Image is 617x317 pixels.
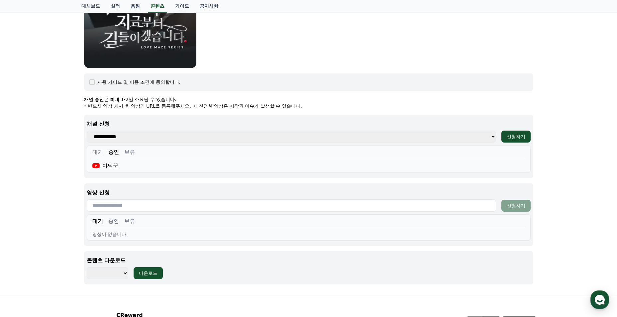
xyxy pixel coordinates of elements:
[87,257,531,264] p: 콘텐츠 다운로드
[501,200,531,212] button: 신청하기
[124,217,135,225] button: 보류
[103,221,111,226] span: 설정
[108,217,119,225] button: 승인
[92,162,119,170] div: 야담꾼
[507,202,525,209] div: 신청하기
[124,148,135,156] button: 보류
[108,148,119,156] button: 승인
[501,131,531,143] button: 신청하기
[84,103,533,109] p: * 반드시 영상 게시 후 영상의 URL을 등록해주세요. 미 신청한 영상은 저작권 이슈가 발생할 수 있습니다.
[84,96,533,103] p: 채널 승인은 최대 1-2일 소요될 수 있습니다.
[2,211,44,227] a: 홈
[134,267,163,279] button: 다운로드
[44,211,86,227] a: 대화
[21,221,25,226] span: 홈
[139,270,157,276] div: 다운로드
[87,120,531,128] p: 채널 신청
[507,133,525,140] div: 신청하기
[92,231,525,238] div: 영상이 없습니다.
[61,221,69,226] span: 대화
[92,148,103,156] button: 대기
[97,79,181,85] div: 사용 가이드 및 이용 조건에 동의합니다.
[87,189,531,197] p: 영상 신청
[86,211,128,227] a: 설정
[92,217,103,225] button: 대기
